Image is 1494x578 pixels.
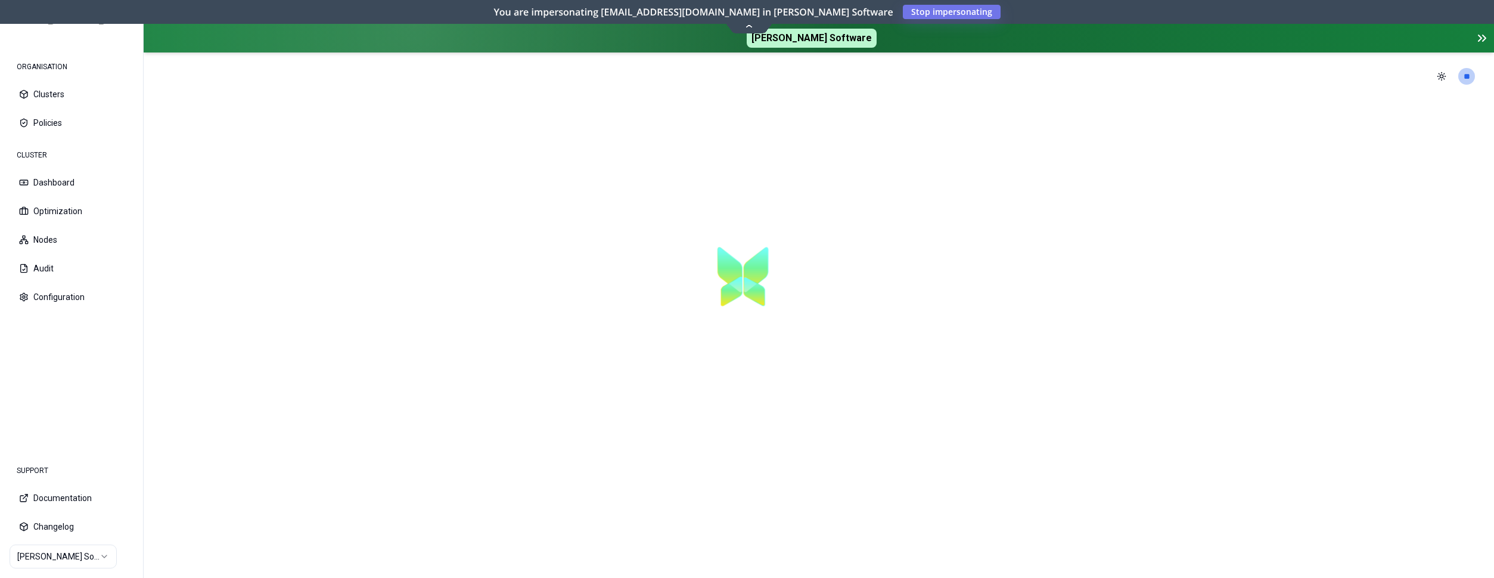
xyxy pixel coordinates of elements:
button: Nodes [10,227,133,253]
button: Configuration [10,284,133,310]
div: CLUSTER [10,143,133,167]
span: [PERSON_NAME] Software [747,29,877,48]
button: Policies [10,110,133,136]
button: Changelog [10,514,133,540]
button: Clusters [10,81,133,107]
div: SUPPORT [10,459,133,483]
button: Optimization [10,198,133,224]
button: Documentation [10,485,133,511]
button: Audit [10,255,133,282]
button: Dashboard [10,169,133,196]
div: ORGANISATION [10,55,133,79]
